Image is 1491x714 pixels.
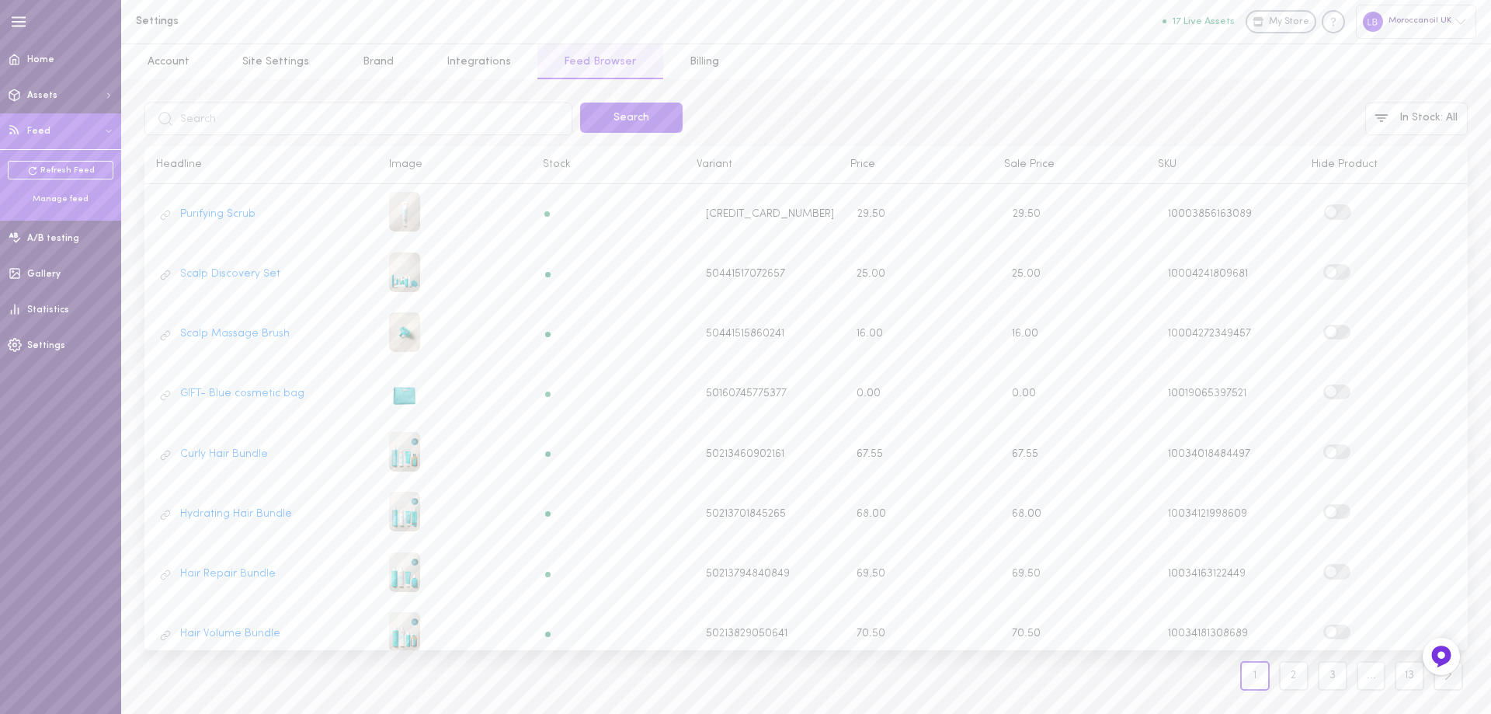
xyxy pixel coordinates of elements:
span: 10019065397521 [1168,388,1246,399]
span: 69.50 [857,568,885,580]
div: Knowledge center [1322,10,1345,33]
a: 13 [1395,661,1424,691]
input: Search [144,103,572,135]
span: 69.50 [1012,568,1041,580]
span: Home [27,55,54,64]
span: 29.50 [857,208,885,220]
span: A/B testing [27,234,79,243]
a: Purifying Scrub [180,207,255,221]
span: 50441515860241 [706,327,784,341]
a: ... [1357,661,1386,691]
a: 2 [1274,661,1313,691]
a: Hair Repair Bundle [180,567,276,581]
a: 17 Live Assets [1163,16,1246,27]
span: 10034018484497 [1168,448,1250,460]
span: 67.55 [1012,448,1038,460]
span: 50213794840849 [706,567,790,581]
span: Feed [27,127,50,136]
a: Curly Hair Bundle [180,448,268,461]
div: Manage feed [8,193,113,205]
span: 50213460902161 [706,448,784,461]
a: Hair Volume Bundle [180,627,280,641]
span: 50160745775377 [706,387,787,401]
img: Feedback Button [1430,645,1453,668]
div: Image [377,158,531,172]
span: 10003856163089 [1168,208,1252,220]
button: In Stock: All [1365,103,1468,135]
span: 68.00 [857,508,886,520]
h1: Settings [136,16,392,27]
a: Refresh Feed [8,161,113,179]
span: Settings [27,341,65,350]
span: 25.00 [857,268,885,280]
div: Price [839,158,992,172]
div: Sale Price [992,158,1146,172]
a: Scalp Massage Brush [180,327,290,341]
a: My Store [1246,10,1316,33]
a: 1 [1236,661,1274,691]
div: SKU [1146,158,1300,172]
a: 1 [1240,661,1270,691]
div: Moroccanoil UK [1356,5,1476,38]
span: Gallery [27,270,61,279]
span: 25.00 [1012,268,1041,280]
div: Variant [685,158,839,172]
div: Headline [144,158,377,172]
span: Assets [27,91,57,100]
span: 70.50 [857,628,885,639]
span: 50441517072657 [706,267,785,281]
a: Brand [336,44,420,79]
span: 68.00 [1012,508,1041,520]
a: GIFT- Blue cosmetic bag [180,387,304,401]
span: Statistics [27,305,69,315]
a: Integrations [420,44,537,79]
span: 67.55 [857,448,883,460]
a: Site Settings [216,44,335,79]
a: Feed Browser [537,44,662,79]
a: Billing [663,44,745,79]
span: 50213829050641 [706,627,787,641]
span: 10004241809681 [1168,268,1248,280]
span: 16.00 [857,328,883,340]
span: 10034181308689 [1168,628,1248,639]
button: 17 Live Assets [1163,16,1235,26]
a: 3 [1318,661,1347,691]
div: Stock [531,158,685,172]
span: 0.00 [1012,388,1036,399]
span: 0.00 [857,388,881,399]
a: 2 [1279,661,1309,691]
a: Account [121,44,216,79]
span: 70.50 [1012,628,1041,639]
span: [CREDIT_CARD_NUMBER] [706,207,834,221]
span: 10004272349457 [1168,328,1251,340]
span: 29.50 [1013,208,1041,220]
span: 16.00 [1012,328,1038,340]
a: 3 [1313,661,1352,691]
span: 10034163122449 [1168,568,1246,580]
div: Hide Product [1300,158,1454,172]
span: 10034121998609 [1168,508,1247,520]
button: Search [580,103,683,133]
a: Hydrating Hair Bundle [180,507,292,521]
span: 50213701845265 [706,507,786,521]
span: My Store [1269,16,1309,30]
a: 13 [1390,661,1429,691]
a: Scalp Discovery Set [180,267,280,281]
